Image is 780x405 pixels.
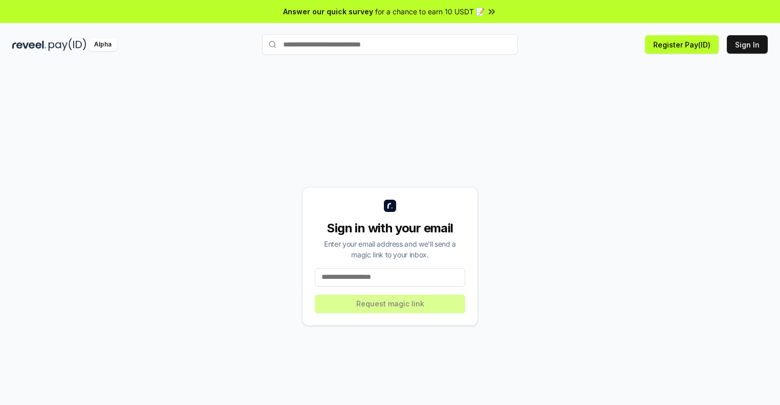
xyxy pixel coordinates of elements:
div: Sign in with your email [315,220,465,236]
span: for a chance to earn 10 USDT 📝 [375,6,485,17]
img: logo_small [384,200,396,212]
button: Sign In [727,35,768,54]
div: Alpha [88,38,117,51]
img: reveel_dark [12,38,47,51]
div: Enter your email address and we’ll send a magic link to your inbox. [315,239,465,260]
button: Register Pay(ID) [645,35,719,54]
span: Answer our quick survey [283,6,373,17]
img: pay_id [49,38,86,51]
